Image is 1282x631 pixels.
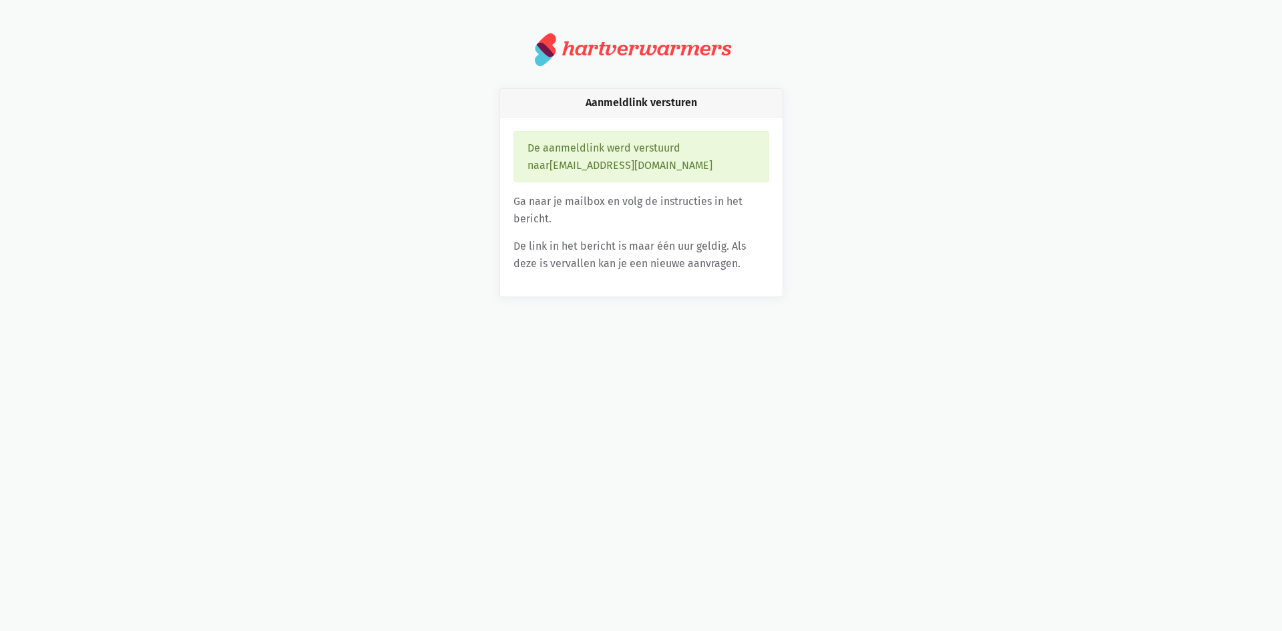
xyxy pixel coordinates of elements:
a: hartverwarmers [535,32,747,67]
div: De aanmeldlink werd verstuurd naar [EMAIL_ADDRESS][DOMAIN_NAME] [513,131,769,182]
p: De link in het bericht is maar één uur geldig. Als deze is vervallen kan je een nieuwe aanvragen. [513,238,769,272]
p: Ga naar je mailbox en volg de instructies in het bericht. [513,193,769,227]
div: Aanmeldlink versturen [500,89,783,118]
div: hartverwarmers [562,36,731,61]
img: logo.svg [535,32,557,67]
